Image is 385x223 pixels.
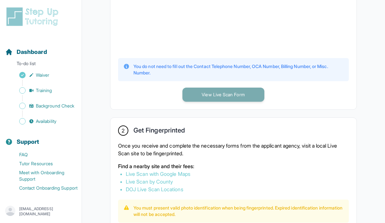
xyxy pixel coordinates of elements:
[118,162,349,170] p: Find a nearby site and their fees:
[3,37,79,59] button: Dashboard
[182,88,264,102] button: View Live Scan Form
[5,159,82,168] a: Tutor Resources
[133,126,185,137] h2: Get Fingerprinted
[5,86,82,95] a: Training
[36,118,56,124] span: Availability
[133,63,344,76] p: You do not need to fill out the Contact Telephone Number, OCA Number, Billing Number, or Misc. Nu...
[3,60,79,69] p: To-do list
[5,71,82,80] a: Waiver
[5,168,82,184] a: Meet with Onboarding Support
[19,206,76,217] p: [EMAIL_ADDRESS][DOMAIN_NAME]
[118,142,349,157] p: Once you receive and complete the necessary forms from the applicant agency, visit a local Live S...
[5,6,62,27] img: logo
[133,205,344,218] p: You must present valid photo identification when being fingerprinted. Expired identification info...
[17,47,47,56] span: Dashboard
[36,103,74,109] span: Background Check
[5,47,47,56] a: Dashboard
[5,184,82,193] a: Contact Onboarding Support
[5,206,76,217] button: [EMAIL_ADDRESS][DOMAIN_NAME]
[3,127,79,149] button: Support
[5,150,82,159] a: FAQ
[122,127,124,134] span: 2
[5,117,82,126] a: Availability
[36,87,52,94] span: Training
[182,91,264,98] a: View Live Scan Form
[5,101,82,110] a: Background Check
[17,137,39,146] span: Support
[36,72,49,78] span: Waiver
[126,178,173,185] a: Live Scan by County
[126,186,183,193] a: DOJ Live Scan Locations
[126,171,190,177] a: Live Scan with Google Maps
